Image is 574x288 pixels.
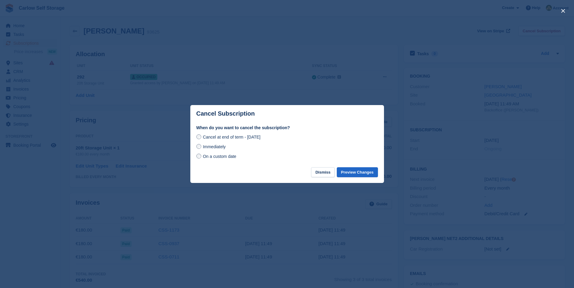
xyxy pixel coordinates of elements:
span: On a custom date [203,154,236,159]
input: Immediately [196,144,201,149]
p: Cancel Subscription [196,110,255,117]
span: Cancel at end of term - [DATE] [203,135,260,139]
input: Cancel at end of term - [DATE] [196,134,201,139]
button: close [558,6,568,16]
span: Immediately [203,144,225,149]
button: Dismiss [311,167,335,177]
label: When do you want to cancel the subscription? [196,125,378,131]
input: On a custom date [196,154,201,158]
button: Preview Changes [337,167,378,177]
